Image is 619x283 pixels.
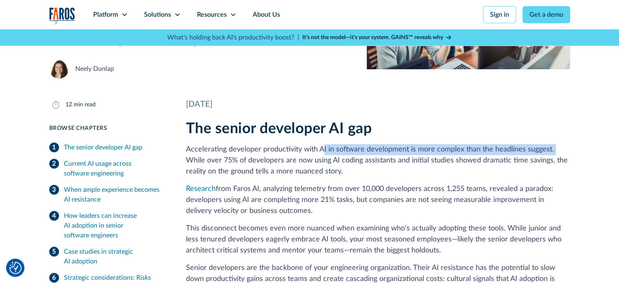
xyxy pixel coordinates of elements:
[49,156,166,182] a: Current AI usage across software engineering
[483,6,516,23] a: Sign in
[9,262,22,274] img: Revisit consent button
[167,33,299,42] p: What's holding back AI's productivity boost? |
[186,223,570,256] p: This disconnect becomes even more nuanced when examining who's actually adopting these tools. Whi...
[186,98,570,110] div: [DATE]
[186,185,216,193] a: Research
[64,143,142,152] div: The senior developer AI gap
[197,10,227,20] div: Resources
[49,244,166,270] a: Case studies in strategic AI adoption
[66,101,72,109] div: 12
[49,59,69,79] img: Neely Dunlap
[9,262,22,274] button: Cookie Settings
[93,10,118,20] div: Platform
[523,6,570,23] a: Get a demo
[49,7,75,24] img: Logo of the analytics and reporting company Faros.
[74,101,96,109] div: min read
[49,139,166,156] a: The senior developer AI gap
[64,185,166,204] div: When ample experience becomes AI resistance
[49,124,166,133] div: Browse Chapters
[49,7,75,24] a: home
[75,64,114,74] div: Neely Dunlap
[49,208,166,244] a: How leaders can increase AI adoption in senior software engineers
[186,144,570,177] p: Accelerating developer productivity with AI in software development is more complex than the head...
[302,33,452,42] a: It’s not the model—it’s your system. GAINS™ reveals why
[64,159,166,178] div: Current AI usage across software engineering
[64,211,166,240] div: How leaders can increase AI adoption in senior software engineers
[144,10,171,20] div: Solutions
[186,184,570,217] p: from Faros AI, analyzing telemetry from over 10,000 developers across 1,255 teams, revealed a par...
[302,35,443,40] strong: It’s not the model—it’s your system. GAINS™ reveals why
[64,247,166,266] div: Case studies in strategic AI adoption
[49,182,166,208] a: When ample experience becomes AI resistance
[186,120,570,138] h2: The senior developer AI gap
